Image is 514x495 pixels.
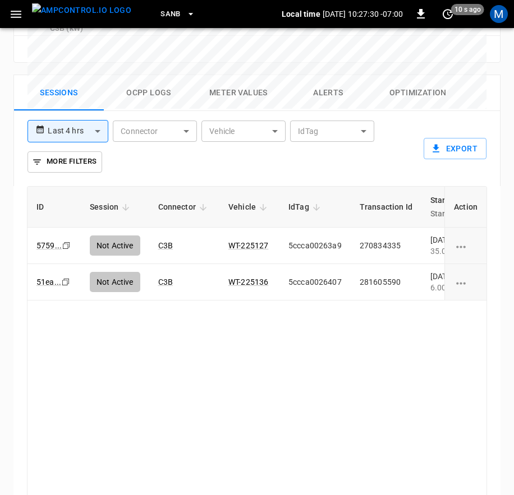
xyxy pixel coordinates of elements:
span: Session [90,201,133,214]
button: Optimization [373,75,463,111]
p: [DATE] 10:27:30 -07:00 [323,8,403,20]
div: profile-icon [490,5,508,23]
th: Action [444,187,487,228]
p: Local time [282,8,320,20]
th: ID [27,187,81,228]
button: set refresh interval [439,5,457,23]
span: Connector [158,201,210,214]
button: Alerts [283,75,373,111]
button: Meter Values [194,75,283,111]
span: IdTag [288,201,324,214]
img: ampcontrol.io logo [32,3,131,17]
div: charging session options [454,240,478,251]
div: Last 4 hrs [48,121,108,142]
span: 10 s ago [451,4,484,15]
div: charging session options [454,276,478,288]
th: Transaction Id [351,187,421,228]
button: More Filters [27,151,102,173]
div: Start Time [430,193,469,220]
p: Start SoC [430,207,469,220]
button: Export [424,138,487,159]
button: Sessions [14,75,104,111]
button: SanB [156,3,200,25]
span: Vehicle [228,201,270,214]
button: Ocpp logs [104,75,194,111]
span: SanB [160,8,181,21]
span: Start TimeStart SoC [430,193,484,220]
